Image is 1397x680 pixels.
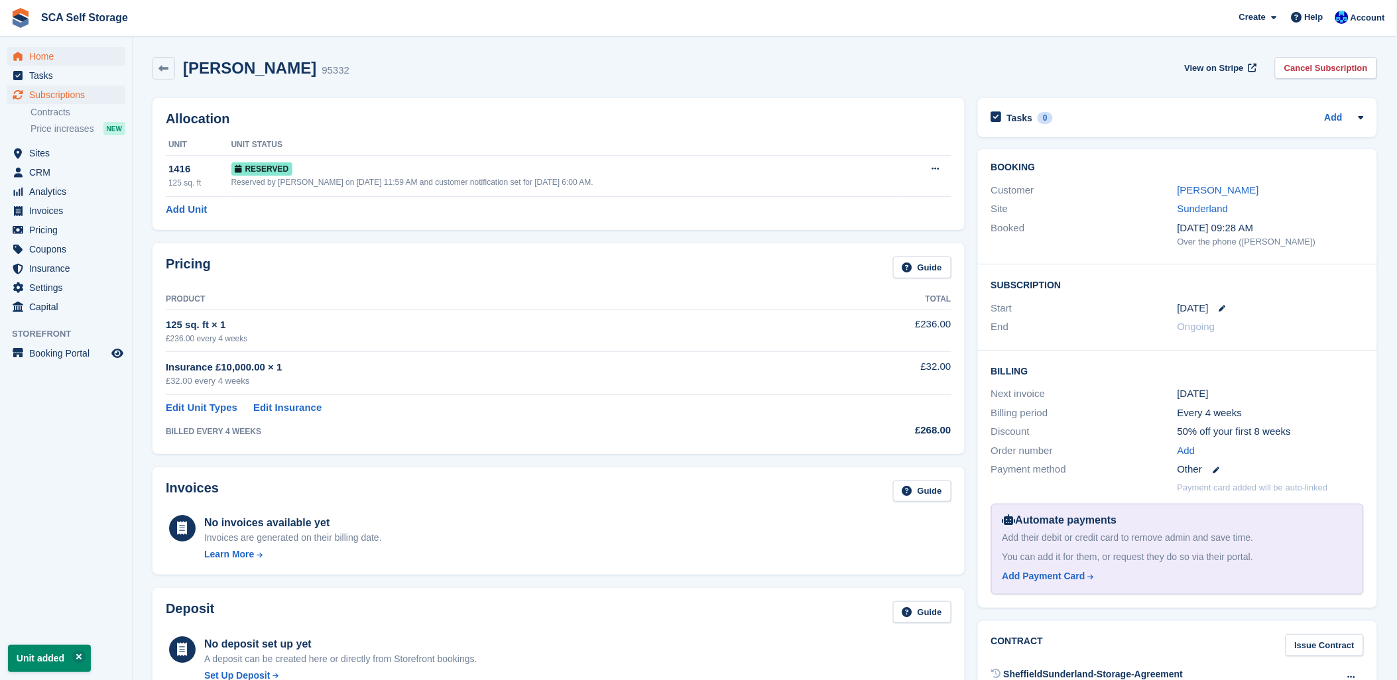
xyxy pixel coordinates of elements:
[1239,11,1266,24] span: Create
[1178,321,1215,332] span: Ongoing
[1007,112,1033,124] h2: Tasks
[166,400,237,416] a: Edit Unit Types
[204,636,477,652] div: No deposit set up yet
[1185,62,1244,75] span: View on Stripe
[804,289,951,310] th: Total
[7,259,125,278] a: menu
[166,202,207,217] a: Add Unit
[991,278,1364,291] h2: Subscription
[1002,531,1353,545] div: Add their debit or credit card to remove admin and save time.
[204,547,382,561] a: Learn More
[1178,481,1328,494] p: Payment card added will be auto-linked
[1178,184,1259,196] a: [PERSON_NAME]
[322,63,349,78] div: 95332
[253,400,322,416] a: Edit Insurance
[991,301,1178,316] div: Start
[7,201,125,220] a: menu
[1002,569,1347,583] a: Add Payment Card
[7,66,125,85] a: menu
[166,425,804,437] div: BILLED EVERY 4 WEEKS
[1305,11,1323,24] span: Help
[1178,406,1364,421] div: Every 4 weeks
[30,123,94,135] span: Price increases
[29,201,109,220] span: Invoices
[204,547,254,561] div: Learn More
[804,423,951,438] div: £268.00
[893,481,951,502] a: Guide
[991,201,1178,217] div: Site
[231,162,293,176] span: Reserved
[8,645,91,672] p: Unit added
[204,652,477,666] p: A deposit can be created here or directly from Storefront bookings.
[991,319,1178,335] div: End
[991,183,1178,198] div: Customer
[991,162,1364,173] h2: Booking
[109,345,125,361] a: Preview store
[7,163,125,182] a: menu
[166,360,804,375] div: Insurance £10,000.00 × 1
[804,352,951,395] td: £32.00
[12,327,132,341] span: Storefront
[1178,424,1364,439] div: 50% off your first 8 weeks
[991,364,1364,377] h2: Billing
[204,531,382,545] div: Invoices are generated on their billing date.
[29,182,109,201] span: Analytics
[29,240,109,258] span: Coupons
[1286,634,1364,656] a: Issue Contract
[1002,569,1085,583] div: Add Payment Card
[991,462,1178,477] div: Payment method
[7,240,125,258] a: menu
[166,111,951,127] h2: Allocation
[991,424,1178,439] div: Discount
[1178,386,1364,402] div: [DATE]
[7,85,125,104] a: menu
[7,278,125,297] a: menu
[1351,11,1385,25] span: Account
[1002,512,1353,528] div: Automate payments
[231,135,900,156] th: Unit Status
[29,344,109,363] span: Booking Portal
[893,601,951,623] a: Guide
[103,122,125,135] div: NEW
[183,59,316,77] h2: [PERSON_NAME]
[166,256,211,278] h2: Pricing
[29,144,109,162] span: Sites
[991,386,1178,402] div: Next invoice
[1002,550,1353,564] div: You can add it for them, or request they do so via their portal.
[1038,112,1053,124] div: 0
[7,344,125,363] a: menu
[804,310,951,351] td: £236.00
[1325,111,1343,126] a: Add
[7,47,125,66] a: menu
[204,515,382,531] div: No invoices available yet
[7,221,125,239] a: menu
[893,256,951,278] a: Guide
[7,182,125,201] a: menu
[1178,301,1209,316] time: 2025-08-15 00:00:00 UTC
[1178,203,1229,214] a: Sunderland
[166,135,231,156] th: Unit
[991,221,1178,249] div: Booked
[30,106,125,119] a: Contracts
[231,176,900,188] div: Reserved by [PERSON_NAME] on [DATE] 11:59 AM and customer notification set for [DATE] 6:00 AM.
[1178,221,1364,236] div: [DATE] 09:28 AM
[29,66,109,85] span: Tasks
[7,298,125,316] a: menu
[166,601,214,623] h2: Deposit
[1178,235,1364,249] div: Over the phone ([PERSON_NAME])
[7,144,125,162] a: menu
[30,121,125,136] a: Price increases NEW
[29,85,109,104] span: Subscriptions
[1275,57,1377,79] a: Cancel Subscription
[29,298,109,316] span: Capital
[991,406,1178,421] div: Billing period
[29,278,109,297] span: Settings
[991,443,1178,459] div: Order number
[11,8,30,28] img: stora-icon-8386f47178a22dfd0bd8f6a31ec36ba5ce8667c1dd55bd0f319d3a0aa187defe.svg
[166,374,804,388] div: £32.00 every 4 weeks
[29,221,109,239] span: Pricing
[168,177,231,189] div: 125 sq. ft
[166,317,804,333] div: 125 sq. ft × 1
[1180,57,1260,79] a: View on Stripe
[29,259,109,278] span: Insurance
